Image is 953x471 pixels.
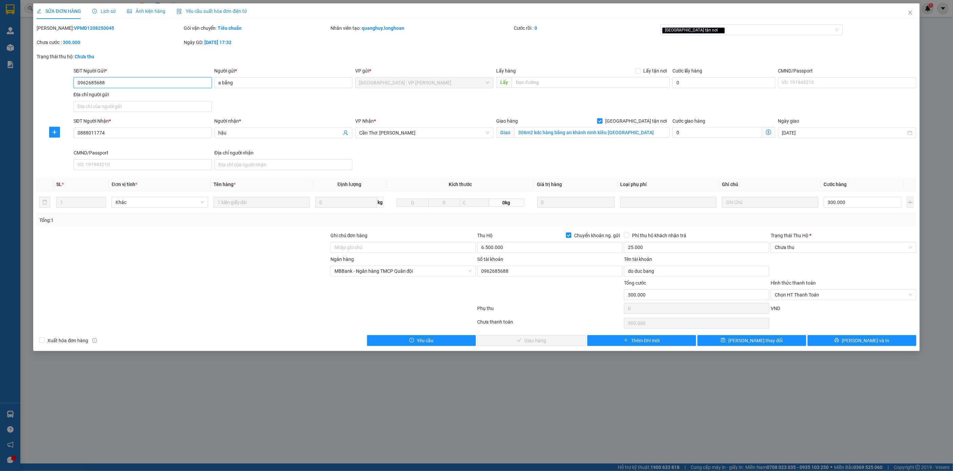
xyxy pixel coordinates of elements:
label: Ngày giao [778,118,799,124]
input: Giao tận nơi [514,127,670,138]
span: Lịch sử [92,8,116,14]
input: Ghi chú đơn hàng [330,242,476,253]
b: [DATE] 17:32 [204,40,232,45]
span: [GEOGRAPHIC_DATA] tận nơi [662,27,725,34]
input: Ngày giao [782,129,906,137]
span: Tổng cước [624,280,646,286]
button: delete [39,197,50,208]
span: MBBank - Ngân hàng TMCP Quân đội [334,266,472,276]
div: Địa chỉ người gửi [74,91,212,98]
span: VP Nhận [355,118,374,124]
span: SỬA ĐƠN HÀNG [37,8,81,14]
div: Trạng thái Thu Hộ [771,232,916,239]
label: Cước giao hàng [672,118,706,124]
div: Chưa thanh toán [476,318,623,330]
div: CMND/Passport [74,149,212,157]
span: Giao [496,127,514,138]
span: save [721,338,726,343]
span: user-add [343,130,348,136]
span: Đơn vị tính [111,182,137,187]
span: Thêm ĐH mới [631,337,660,344]
div: CMND/Passport [778,67,916,75]
input: 0 [537,197,615,208]
div: Người nhận [215,117,353,125]
b: VPMD1208250045 [74,25,114,31]
input: Cước giao hàng [672,127,762,138]
span: Hà Nội : VP Nam Từ Liêm [359,78,489,88]
span: Chưa thu [775,242,912,252]
button: Close [901,3,920,22]
input: R [428,199,461,207]
div: Gói vận chuyển: [184,24,329,32]
span: kg [377,197,384,208]
span: edit [37,9,41,14]
button: save[PERSON_NAME] thay đổi [697,335,806,346]
span: close [908,10,913,15]
span: printer [834,338,839,343]
label: Cước lấy hàng [672,68,703,74]
span: Giao hàng [496,118,518,124]
span: Kích thước [449,182,472,187]
span: Lấy [496,77,512,88]
div: Người gửi [215,67,353,75]
span: SL [56,182,62,187]
div: Phụ thu [476,305,623,316]
span: dollar-circle [766,129,771,135]
b: Chưa thu [75,54,94,59]
span: 0kg [489,199,524,207]
div: [PERSON_NAME]: [37,24,182,32]
th: Loại phụ phí [617,178,719,191]
div: Tổng: 1 [39,217,367,224]
div: VP gửi [355,67,493,75]
input: D [397,199,429,207]
span: Ảnh kiện hàng [127,8,166,14]
span: Cước hàng [824,182,847,187]
span: Phí thu hộ khách nhận trả [629,232,689,239]
label: Tên tài khoản [624,257,652,262]
label: Hình thức thanh toán [771,280,816,286]
div: SĐT Người Gửi [74,67,212,75]
b: quanghuy.longhoan [362,25,404,31]
button: plus [49,127,60,138]
button: exclamation-circleYêu cầu [367,335,476,346]
span: Chuyển khoản ng. gửi [571,232,623,239]
span: picture [127,9,132,14]
span: Giá trị hàng [537,182,562,187]
div: Trạng thái thu hộ: [37,53,219,60]
span: Cần Thơ: Kho Ninh Kiều [359,128,489,138]
span: plus [49,129,60,135]
button: plus [907,197,913,208]
span: Xuất hóa đơn hàng [45,337,91,344]
label: Ghi chú đơn hàng [330,233,368,238]
label: Số tài khoản [477,257,503,262]
input: VD: Bàn, Ghế [214,197,310,208]
span: Lấy tận nơi [641,67,670,75]
img: icon [177,9,182,14]
span: close [719,28,722,32]
div: Ngày GD: [184,39,329,46]
span: Yêu cầu xuất hóa đơn điện tử [177,8,247,14]
span: Lấy hàng [496,68,516,74]
span: Thu Hộ [477,233,492,238]
span: Chọn HT Thanh Toán [775,290,912,300]
input: C [460,199,489,207]
span: VND [771,306,780,311]
div: Cước rồi : [514,24,659,32]
span: [PERSON_NAME] thay đổi [728,337,783,344]
span: Khác [116,197,204,207]
input: Ghi Chú [722,197,818,208]
b: Tiêu chuẩn [218,25,242,31]
span: Định lượng [338,182,361,187]
input: Địa chỉ của người nhận [215,159,353,170]
div: Địa chỉ người nhận [215,149,353,157]
span: plus [624,338,628,343]
b: 0 [534,25,537,31]
input: Tên tài khoản [624,266,769,277]
span: Yêu cầu [417,337,433,344]
div: Nhân viên tạo: [330,24,512,32]
input: Cước lấy hàng [672,77,775,88]
span: clock-circle [92,9,97,14]
span: exclamation-circle [409,338,414,343]
b: 300.000 [63,40,80,45]
input: Số tài khoản [477,266,623,277]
